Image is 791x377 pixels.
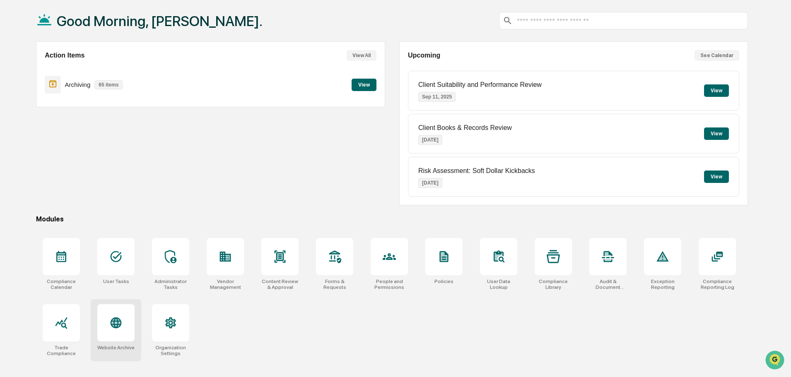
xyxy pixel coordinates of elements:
[704,170,729,183] button: View
[8,105,15,112] div: 🖐️
[17,120,52,128] span: Data Lookup
[57,13,263,29] h1: Good Morning, [PERSON_NAME].
[8,121,15,127] div: 🔎
[644,279,681,290] div: Exception Reporting
[17,104,53,113] span: Preclearance
[5,117,55,132] a: 🔎Data Lookup
[418,135,442,145] p: [DATE]
[82,140,100,146] span: Pylon
[418,124,512,132] p: Client Books & Records Review
[261,279,299,290] div: Content Review & Approval
[58,140,100,146] a: Powered byPylon
[8,63,23,78] img: 1746055101610-c473b297-6a78-478c-a979-82029cc54cd1
[764,350,787,372] iframe: Open customer support
[207,279,244,290] div: Vendor Management
[94,80,123,89] p: 65 items
[695,50,739,61] button: See Calendar
[141,66,151,76] button: Start new chat
[408,52,440,59] h2: Upcoming
[45,52,84,59] h2: Action Items
[43,345,80,356] div: Trade Compliance
[347,50,376,61] button: View All
[535,279,572,290] div: Compliance Library
[103,279,129,284] div: User Tasks
[36,215,748,223] div: Modules
[60,105,67,112] div: 🗄️
[704,84,729,97] button: View
[352,79,376,91] button: View
[152,345,189,356] div: Organization Settings
[57,101,106,116] a: 🗄️Attestations
[418,167,535,175] p: Risk Assessment: Soft Dollar Kickbacks
[28,72,105,78] div: We're available if you need us!
[8,17,151,31] p: How can we help?
[480,279,517,290] div: User Data Lookup
[43,279,80,290] div: Compliance Calendar
[418,81,542,89] p: Client Suitability and Performance Review
[371,279,408,290] div: People and Permissions
[5,101,57,116] a: 🖐️Preclearance
[152,279,189,290] div: Administrator Tasks
[704,127,729,140] button: View
[28,63,136,72] div: Start new chat
[352,80,376,88] a: View
[418,92,456,102] p: Sep 11, 2025
[316,279,353,290] div: Forms & Requests
[589,279,627,290] div: Audit & Document Logs
[68,104,103,113] span: Attestations
[699,279,736,290] div: Compliance Reporting Log
[65,81,91,88] p: Archiving
[418,178,442,188] p: [DATE]
[97,345,135,351] div: Website Archive
[434,279,453,284] div: Policies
